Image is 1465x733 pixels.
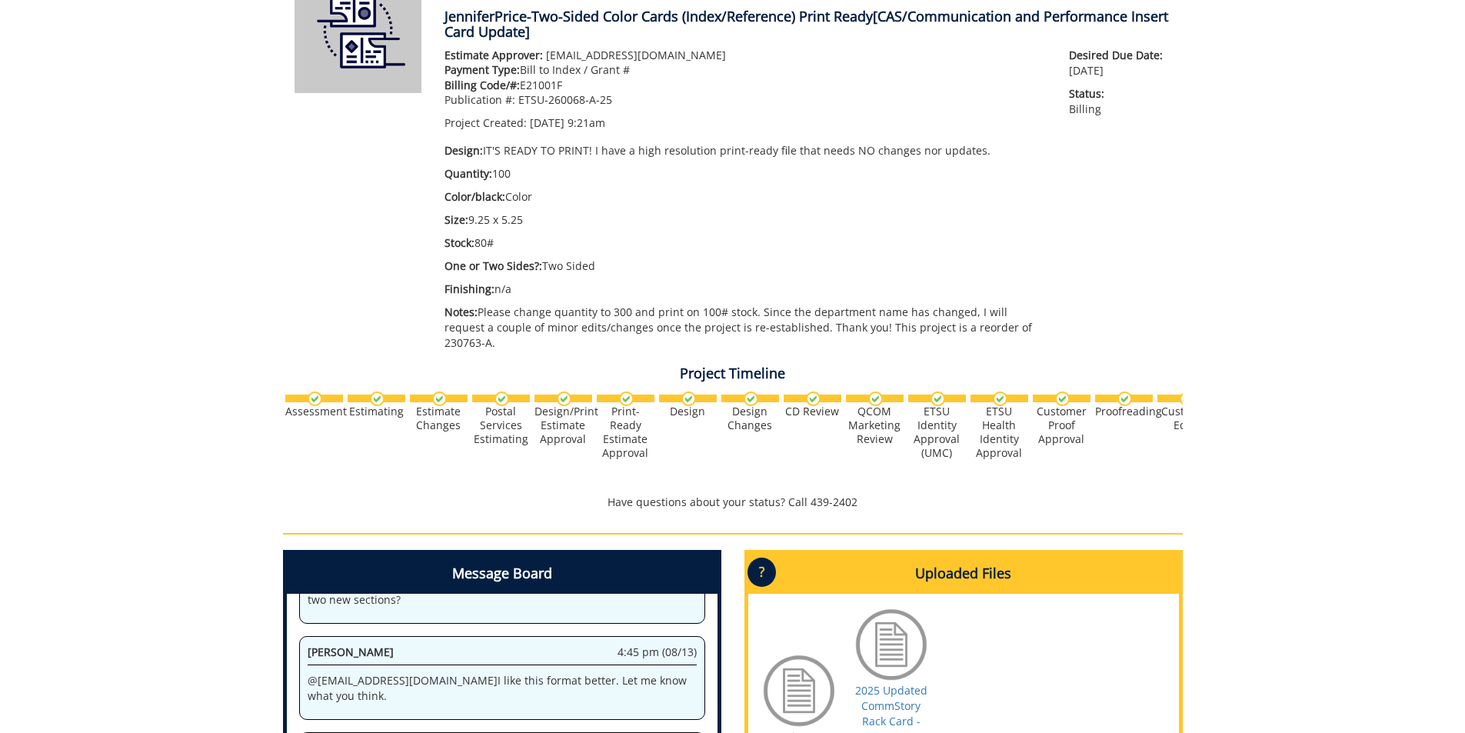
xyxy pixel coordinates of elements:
[534,405,592,446] div: Design/Print Estimate Approval
[444,62,520,77] span: Payment Type:
[1095,405,1153,418] div: Proofreading
[444,78,520,92] span: Billing Code/#:
[370,391,385,406] img: checkmark
[472,405,530,446] div: Postal Services Estimating
[444,166,492,181] span: Quantity:
[444,235,1047,251] p: 80#
[518,92,612,107] span: ETSU-260068-A-25
[1069,48,1170,63] span: Desired Due Date:
[619,391,634,406] img: checkmark
[283,495,1183,510] p: Have questions about your status? Call 439-2402
[410,405,468,432] div: Estimate Changes
[681,391,696,406] img: checkmark
[308,391,322,406] img: checkmark
[1157,405,1215,432] div: Customer Edits
[908,405,966,460] div: ETSU Identity Approval (UMC)
[868,391,883,406] img: checkmark
[1180,391,1194,406] img: checkmark
[444,9,1171,40] h4: JenniferPrice-Two-Sided Color Cards (Index/Reference) Print Ready
[971,405,1028,460] div: ETSU Health Identity Approval
[659,405,717,418] div: Design
[1117,391,1132,406] img: checkmark
[1069,86,1170,102] span: Status:
[846,405,904,446] div: QCOM Marketing Review
[444,143,483,158] span: Design:
[444,166,1047,182] p: 100
[721,405,779,432] div: Design Changes
[744,391,758,406] img: checkmark
[1033,405,1090,446] div: Customer Proof Approval
[444,258,1047,274] p: Two Sided
[444,78,1047,93] p: E21001F
[993,391,1007,406] img: checkmark
[308,645,394,659] span: [PERSON_NAME]
[1069,86,1170,117] p: Billing
[444,143,1047,158] p: IT'S READY TO PRINT! I have a high resolution print-ready file that needs NO changes nor updates.
[444,189,1047,205] p: Color
[557,391,571,406] img: checkmark
[597,405,654,460] div: Print-Ready Estimate Approval
[747,558,776,587] p: ?
[444,115,527,130] span: Project Created:
[494,391,509,406] img: checkmark
[444,48,543,62] span: Estimate Approver:
[444,92,515,107] span: Publication #:
[444,212,1047,228] p: 9.25 x 5.25
[348,405,405,418] div: Estimating
[444,7,1168,41] span: [CAS/Communication and Performance Insert Card Update]
[530,115,605,130] span: [DATE] 9:21am
[444,282,494,296] span: Finishing:
[444,282,1047,297] p: n/a
[931,391,945,406] img: checkmark
[444,235,474,250] span: Stock:
[748,554,1179,594] h4: Uploaded Files
[444,62,1047,78] p: Bill to Index / Grant #
[285,405,343,418] div: Assessment
[432,391,447,406] img: checkmark
[444,212,468,227] span: Size:
[618,645,697,660] span: 4:45 pm (08/13)
[444,305,478,319] span: Notes:
[1069,48,1170,78] p: [DATE]
[444,48,1047,63] p: [EMAIL_ADDRESS][DOMAIN_NAME]
[287,554,718,594] h4: Message Board
[444,189,505,204] span: Color/black:
[784,405,841,418] div: CD Review
[444,258,542,273] span: One or Two Sides?:
[283,366,1183,381] h4: Project Timeline
[1055,391,1070,406] img: checkmark
[308,673,697,704] p: @ [EMAIL_ADDRESS][DOMAIN_NAME] I like this format better. Let me know what you think.
[806,391,821,406] img: checkmark
[444,305,1047,351] p: Please change quantity to 300 and print on 100# stock. Since the department name has changed, I w...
